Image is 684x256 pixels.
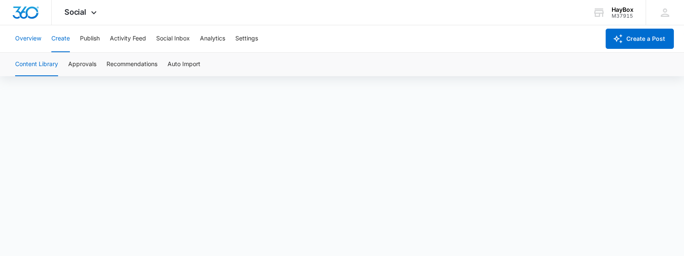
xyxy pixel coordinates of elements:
[606,29,674,49] button: Create a Post
[110,25,146,52] button: Activity Feed
[200,25,225,52] button: Analytics
[15,25,41,52] button: Overview
[51,25,70,52] button: Create
[15,53,58,76] button: Content Library
[106,53,157,76] button: Recommendations
[612,6,633,13] div: account name
[235,25,258,52] button: Settings
[168,53,200,76] button: Auto Import
[64,8,87,16] span: Social
[156,25,190,52] button: Social Inbox
[612,13,633,19] div: account id
[80,25,100,52] button: Publish
[68,53,96,76] button: Approvals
